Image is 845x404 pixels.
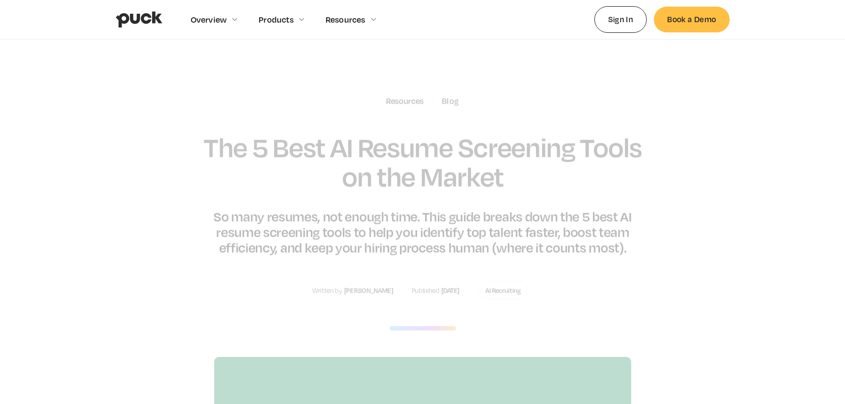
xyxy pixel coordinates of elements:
a: Book a Demo [654,7,729,32]
div: Resources [386,96,424,106]
div: [DATE] [441,286,460,294]
h1: The 5 Best AI Resume Screening Tools on the Market [190,132,655,190]
div: AI Recruiting [485,286,521,294]
div: Resources [326,15,366,24]
a: Blog [442,96,459,106]
div: Written by [312,286,342,294]
div: Published [412,286,440,294]
div: So many resumes, not enough time. This guide breaks down the 5 best AI resume screening tools to ... [190,208,655,255]
div: [PERSON_NAME] [344,286,393,294]
div: Products [259,15,294,24]
div: Overview [191,15,227,24]
a: Sign In [594,6,647,32]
